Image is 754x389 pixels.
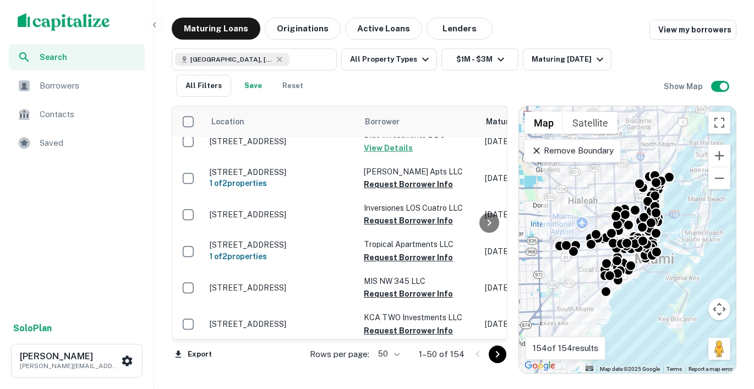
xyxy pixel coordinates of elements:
iframe: Chat Widget [699,301,754,354]
button: View Details [364,141,413,155]
button: Reset [275,75,310,97]
button: [PERSON_NAME][PERSON_NAME][EMAIL_ADDRESS][DOMAIN_NAME] [11,344,143,378]
button: Request Borrower Info [364,251,453,264]
button: Export [172,346,215,363]
p: Tropical Apartments LLC [364,238,474,250]
p: MIS NW 345 LLC [364,275,474,287]
img: capitalize-logo.png [18,13,110,31]
button: Zoom out [708,167,730,189]
button: Lenders [427,18,493,40]
span: Borrowers [40,79,138,92]
button: Maturing Loans [172,18,260,40]
span: Saved [40,136,138,150]
span: Borrower [365,115,400,128]
p: 1–50 of 154 [419,348,465,361]
p: [STREET_ADDRESS] [210,319,353,329]
a: SoloPlan [13,322,52,335]
button: Go to next page [489,346,506,363]
p: [STREET_ADDRESS] [210,167,353,177]
h6: 1 of 2 properties [210,250,353,262]
p: [PERSON_NAME] Apts LLC [364,166,474,178]
button: Request Borrower Info [364,178,453,191]
p: Inversiones LOS Cuatro LLC [364,202,474,214]
p: [STREET_ADDRESS] [210,136,353,146]
th: Location [204,106,358,137]
button: All Property Types [341,48,437,70]
p: [STREET_ADDRESS] [210,283,353,293]
a: Open this area in Google Maps (opens a new window) [522,359,558,373]
p: KCA TWO Investments LLC [364,311,474,324]
h6: Show Map [664,80,704,92]
div: 0 0 [519,106,736,373]
p: [PERSON_NAME][EMAIL_ADDRESS][DOMAIN_NAME] [20,361,119,371]
p: Remove Boundary [531,144,613,157]
a: Report a map error [689,366,733,372]
button: Save your search to get updates of matches that match your search criteria. [236,75,271,97]
th: Borrower [358,106,479,137]
button: Request Borrower Info [364,324,453,337]
h6: 1 of 2 properties [210,177,353,189]
button: Active Loans [345,18,422,40]
button: Maturing [DATE] [523,48,611,70]
button: Originations [265,18,341,40]
span: [GEOGRAPHIC_DATA], [GEOGRAPHIC_DATA], [GEOGRAPHIC_DATA] [190,54,273,64]
span: Map data ©2025 Google [600,366,660,372]
a: Contacts [9,101,145,128]
p: Rows per page: [310,348,369,361]
button: Request Borrower Info [364,214,453,227]
span: Search [40,51,138,63]
a: Saved [9,130,145,156]
p: [STREET_ADDRESS] [210,240,353,250]
button: Zoom in [708,145,730,167]
div: Maturing [DATE] [532,53,607,66]
a: Terms (opens in new tab) [666,366,682,372]
span: Contacts [40,108,138,121]
button: $1M - $3M [441,48,518,70]
button: All Filters [176,75,231,97]
button: Request Borrower Info [364,287,453,300]
button: Show street map [524,112,563,134]
button: Keyboard shortcuts [586,366,593,371]
a: Borrowers [9,73,145,99]
p: 154 of 154 results [533,342,598,355]
span: Location [211,115,259,128]
a: Search [9,44,145,70]
button: Toggle fullscreen view [708,112,730,134]
strong: Solo Plan [13,323,52,333]
button: Show satellite imagery [563,112,618,134]
h6: [PERSON_NAME] [20,352,119,361]
div: 50 [374,346,401,362]
p: [STREET_ADDRESS] [210,210,353,220]
button: Map camera controls [708,298,730,320]
a: View my borrowers [649,20,736,40]
img: Google [522,359,558,373]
